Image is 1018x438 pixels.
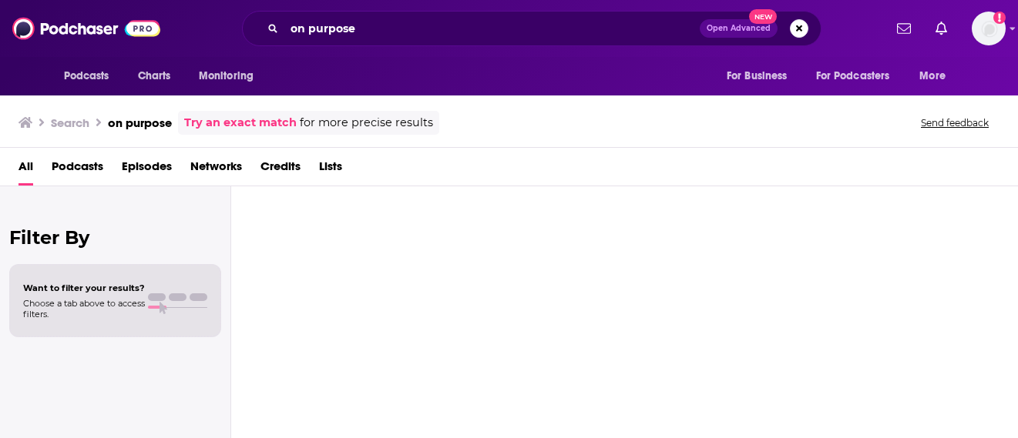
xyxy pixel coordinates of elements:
[188,62,274,91] button: open menu
[51,115,89,130] h3: Search
[184,114,297,132] a: Try an exact match
[716,62,807,91] button: open menu
[891,15,917,42] a: Show notifications dropdown
[23,283,145,293] span: Want to filter your results?
[12,14,160,43] img: Podchaser - Follow, Share and Rate Podcasts
[909,62,965,91] button: open menu
[128,62,180,91] a: Charts
[9,226,221,249] h2: Filter By
[190,154,242,186] a: Networks
[319,154,342,186] a: Lists
[242,11,821,46] div: Search podcasts, credits, & more...
[284,16,700,41] input: Search podcasts, credits, & more...
[260,154,301,186] a: Credits
[972,12,1006,45] button: Show profile menu
[108,115,172,130] h3: on purpose
[138,65,171,87] span: Charts
[700,19,778,38] button: Open AdvancedNew
[300,114,433,132] span: for more precise results
[64,65,109,87] span: Podcasts
[972,12,1006,45] img: User Profile
[52,154,103,186] a: Podcasts
[916,116,993,129] button: Send feedback
[23,298,145,319] span: Choose a tab above to access filters.
[18,154,33,186] a: All
[122,154,172,186] a: Episodes
[727,65,788,87] span: For Business
[816,65,890,87] span: For Podcasters
[919,65,946,87] span: More
[972,12,1006,45] span: Logged in as kkade
[707,25,771,32] span: Open Advanced
[749,9,777,24] span: New
[53,62,129,91] button: open menu
[199,65,254,87] span: Monitoring
[993,12,1006,24] svg: Add a profile image
[929,15,953,42] a: Show notifications dropdown
[806,62,912,91] button: open menu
